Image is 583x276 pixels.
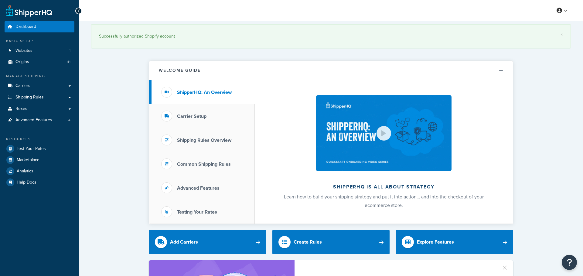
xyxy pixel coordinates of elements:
[17,169,33,174] span: Analytics
[170,238,198,246] div: Add Carriers
[271,184,497,190] h2: ShipperHQ is all about strategy
[17,158,39,163] span: Marketplace
[272,230,390,254] a: Create Rules
[177,90,232,95] h3: ShipperHQ: An Overview
[149,61,513,80] button: Welcome Guide
[5,177,74,188] a: Help Docs
[5,137,74,142] div: Resources
[5,103,74,115] a: Boxes
[15,83,30,88] span: Carriers
[5,115,74,126] a: Advanced Features4
[5,45,74,56] a: Websites1
[17,146,46,151] span: Test Your Rates
[5,56,74,68] a: Origins41
[159,68,201,73] h2: Welcome Guide
[562,255,577,270] button: Open Resource Center
[177,138,231,143] h3: Shipping Rules Overview
[396,230,513,254] a: Explore Features
[15,59,29,65] span: Origins
[5,74,74,79] div: Manage Shipping
[5,38,74,44] div: Basic Setup
[15,106,27,111] span: Boxes
[284,193,484,209] span: Learn how to build your shipping strategy and put it into action… and into the checkout of your e...
[15,95,44,100] span: Shipping Rules
[5,155,74,165] a: Marketplace
[5,45,74,56] li: Websites
[99,32,563,41] div: Successfully authorized Shopify account
[67,59,70,65] span: 41
[177,114,206,119] h3: Carrier Setup
[177,185,220,191] h3: Advanced Features
[5,92,74,103] a: Shipping Rules
[15,24,36,29] span: Dashboard
[561,32,563,37] a: ×
[417,238,454,246] div: Explore Features
[177,209,217,215] h3: Testing Your Rates
[15,118,52,123] span: Advanced Features
[5,80,74,91] a: Carriers
[316,95,452,171] img: ShipperHQ is all about strategy
[68,118,70,123] span: 4
[177,161,231,167] h3: Common Shipping Rules
[5,56,74,68] li: Origins
[5,143,74,154] a: Test Your Rates
[5,115,74,126] li: Advanced Features
[17,180,36,185] span: Help Docs
[15,48,32,53] span: Websites
[294,238,322,246] div: Create Rules
[69,48,70,53] span: 1
[149,230,266,254] a: Add Carriers
[5,21,74,32] a: Dashboard
[5,166,74,177] a: Analytics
